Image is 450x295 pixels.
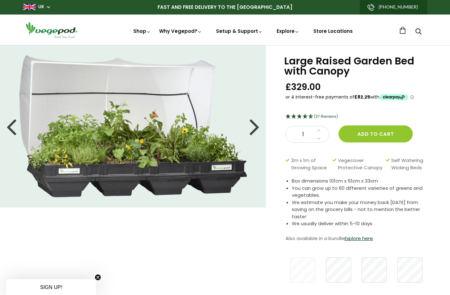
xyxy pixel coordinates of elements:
[391,157,431,171] span: Self Watering Wicking Beds
[292,220,434,227] li: We usually deliver within 5-10 days
[292,130,314,139] span: 1
[216,28,263,34] a: Setup & Support
[313,28,353,34] a: Store Locations
[315,126,322,135] a: Increase quantity by 1
[38,4,44,10] a: UK
[23,4,36,10] img: gb_large.png
[314,114,338,119] span: (37 Reviews)
[338,157,383,171] span: Vegecover Protective Canopy
[285,113,434,121] div: 4.68 Stars - 37 Reviews
[285,81,321,93] span: £329.00
[159,28,202,34] a: Why Vegepod?
[284,56,434,76] h1: Large Raised Garden Bed with Canopy
[6,279,96,295] div: SIGN UP!Close teaser
[19,55,247,197] img: Large Raised Garden Bed with Canopy
[40,285,62,290] span: SIGN UP!
[292,199,434,220] li: We estimate you make your money back [DATE] from saving on the grocery bills - not to mention the...
[292,178,434,185] li: Box dimensions 101cm x 51cm x 33cm
[339,125,413,142] button: Add to cart
[345,235,373,242] a: Explore here
[23,21,80,39] img: Vegepod
[95,274,101,280] button: Close teaser
[133,28,151,34] a: Shop
[292,185,434,199] li: You can grow up to 60 different varieties of greens and vegetables.
[285,234,434,243] p: Also available in a bundle .
[415,29,422,35] a: Search
[291,157,329,171] span: 2m x 1m of Growing Space
[277,28,299,34] a: Explore
[315,135,322,143] a: Decrease quantity by 1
